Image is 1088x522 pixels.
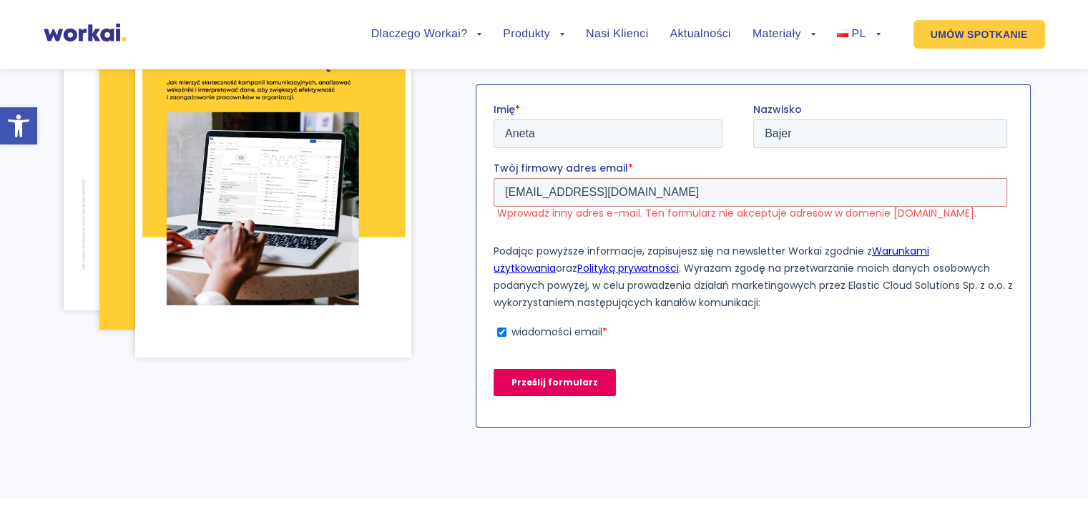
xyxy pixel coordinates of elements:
[371,29,482,40] a: Dlaczego Workai?
[837,29,881,40] a: PL
[851,28,866,40] span: PL
[913,20,1045,49] a: UMÓW SPOTKANIE
[753,29,815,40] a: Materiały
[670,29,730,40] a: Aktualności
[503,29,564,40] a: Produkty
[586,29,648,40] a: Nasi Klienci
[64,14,273,310] img: Jak-mierzyc-efektywnosc-komunikacji-wewnetrznej-pg34.png
[494,102,1013,421] iframe: Form 0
